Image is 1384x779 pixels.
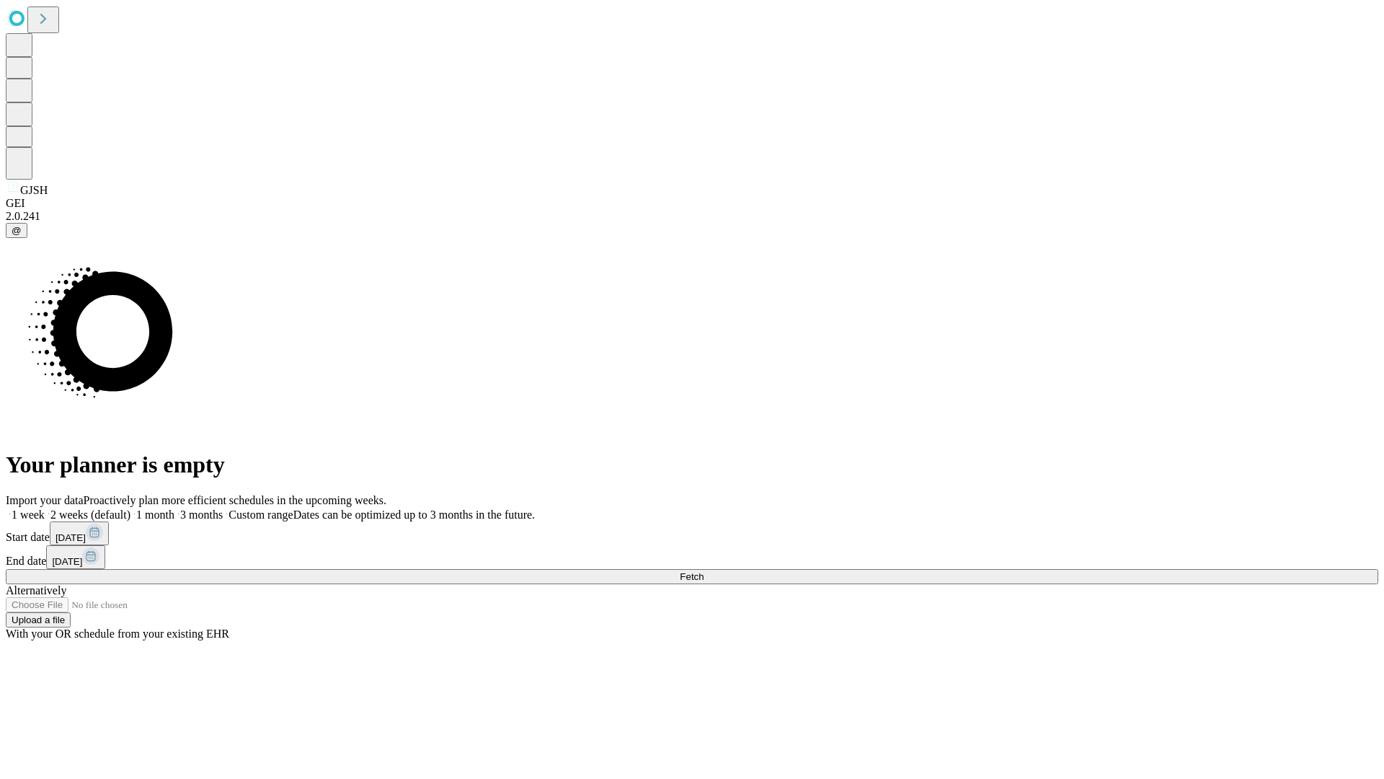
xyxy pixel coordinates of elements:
span: [DATE] [56,532,86,543]
span: Proactively plan more efficient schedules in the upcoming weeks. [84,494,386,506]
button: Fetch [6,569,1378,584]
span: [DATE] [52,556,82,567]
span: Fetch [680,571,704,582]
button: Upload a file [6,612,71,628]
span: 1 month [136,509,174,521]
div: GEI [6,197,1378,210]
span: Dates can be optimized up to 3 months in the future. [293,509,535,521]
span: Alternatively [6,584,66,597]
span: Custom range [229,509,293,521]
div: 2.0.241 [6,210,1378,223]
span: Import your data [6,494,84,506]
div: End date [6,545,1378,569]
div: Start date [6,521,1378,545]
span: GJSH [20,184,48,196]
h1: Your planner is empty [6,452,1378,478]
button: @ [6,223,27,238]
span: With your OR schedule from your existing EHR [6,628,229,640]
button: [DATE] [50,521,109,545]
span: 2 weeks (default) [50,509,130,521]
span: 3 months [180,509,223,521]
span: 1 week [12,509,45,521]
span: @ [12,225,22,236]
button: [DATE] [46,545,105,569]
